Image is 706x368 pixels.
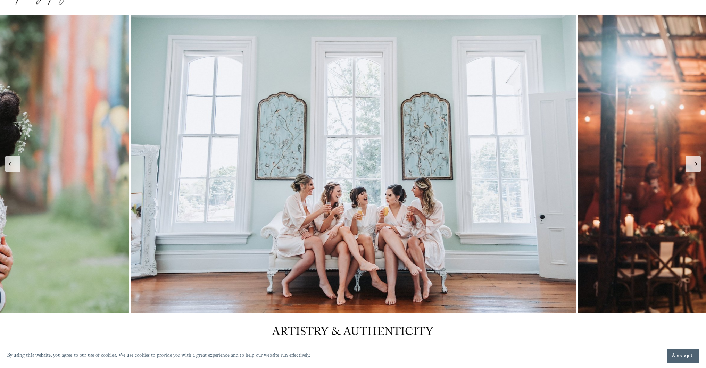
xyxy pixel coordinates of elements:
[5,156,20,172] button: Previous Slide
[686,156,701,172] button: Next Slide
[131,15,579,313] img: The Merrimon-Wynne House Wedding Photography
[272,324,433,343] span: ARTISTRY & AUTHENTICITY
[672,352,694,359] span: Accept
[7,351,311,361] p: By using this website, you agree to our use of cookies. We use cookies to provide you with a grea...
[667,349,699,363] button: Accept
